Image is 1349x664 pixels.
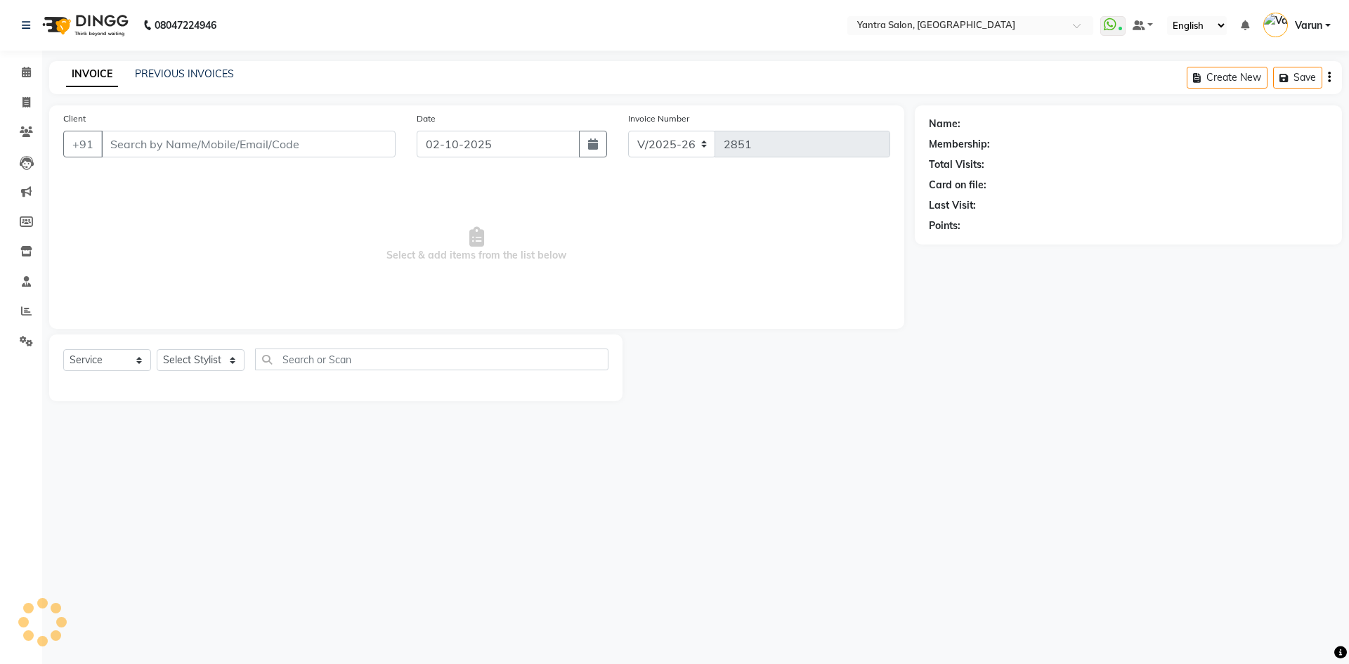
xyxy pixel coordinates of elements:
[929,117,960,131] div: Name:
[929,157,984,172] div: Total Visits:
[135,67,234,80] a: PREVIOUS INVOICES
[1263,13,1288,37] img: Varun
[66,62,118,87] a: INVOICE
[36,6,132,45] img: logo
[417,112,436,125] label: Date
[929,198,976,213] div: Last Visit:
[155,6,216,45] b: 08047224946
[1187,67,1267,89] button: Create New
[1273,67,1322,89] button: Save
[628,112,689,125] label: Invoice Number
[929,219,960,233] div: Points:
[929,137,990,152] div: Membership:
[1295,18,1322,33] span: Varun
[63,112,86,125] label: Client
[929,178,986,193] div: Card on file:
[101,131,396,157] input: Search by Name/Mobile/Email/Code
[63,174,890,315] span: Select & add items from the list below
[255,349,608,370] input: Search or Scan
[63,131,103,157] button: +91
